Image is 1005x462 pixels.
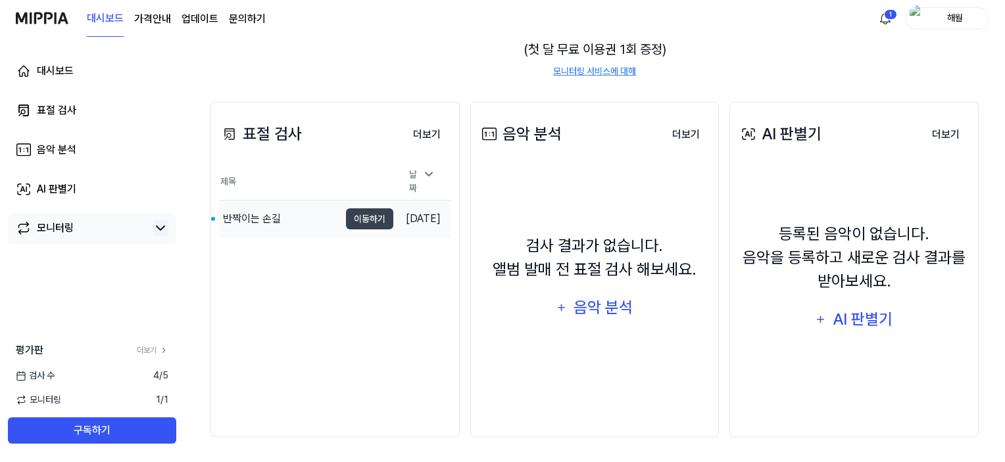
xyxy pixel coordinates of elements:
div: 반짝이는 손길 [223,211,281,227]
a: 모니터링 서비스에 대해 [553,64,636,78]
span: 평가판 [16,342,43,358]
a: 더보기 [137,344,168,356]
div: AI 판별기 [738,122,821,146]
button: AI 판별기 [806,304,902,335]
button: profile해월 [905,7,989,30]
button: 더보기 [403,122,451,148]
div: 음악 분석 [572,295,634,320]
a: 가격안내 [134,11,171,27]
div: 날짜 [404,164,441,199]
a: 표절 검사 [8,95,176,126]
a: 더보기 [921,121,970,148]
span: 4 / 5 [153,369,168,382]
div: 모니터링 [37,220,74,236]
button: 알림1 [875,8,896,29]
a: 대시보드 [8,55,176,87]
a: 대시보드 [87,1,124,37]
a: 음악 분석 [8,134,176,166]
div: 등록된 음악이 없습니다. 음악을 등록하고 새로운 검사 결과를 받아보세요. [738,222,970,293]
a: AI 판별기 [8,173,176,205]
a: 문의하기 [229,11,266,27]
img: profile [910,5,925,32]
div: 해월 [929,11,981,25]
div: 대시보드 [37,63,74,79]
span: 검사 수 [16,369,55,382]
button: 이동하기 [346,208,393,229]
a: 더보기 [662,121,710,148]
div: AI 판별기 [37,181,76,197]
div: 1 [884,9,897,20]
div: 검사 결과가 없습니다. 앨범 발매 전 표절 검사 해보세요. [493,234,697,281]
div: 음악 분석 [479,122,562,146]
th: 제목 [219,163,393,200]
a: 모니터링 [16,220,147,236]
button: 더보기 [662,122,710,148]
button: 음악 분석 [547,292,642,323]
button: 더보기 [921,122,970,148]
img: 알림 [877,11,893,26]
button: 구독하기 [8,417,176,444]
div: 표절 검사 [37,103,76,118]
a: 업데이트 [182,11,218,27]
td: [DATE] [393,200,451,238]
span: 모니터링 [16,393,61,407]
div: AI 판별기 [831,307,894,332]
span: 1 / 1 [156,393,168,407]
div: 음악 분석 [37,142,76,158]
a: 더보기 [403,121,451,148]
div: 표절 검사 [219,122,302,146]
